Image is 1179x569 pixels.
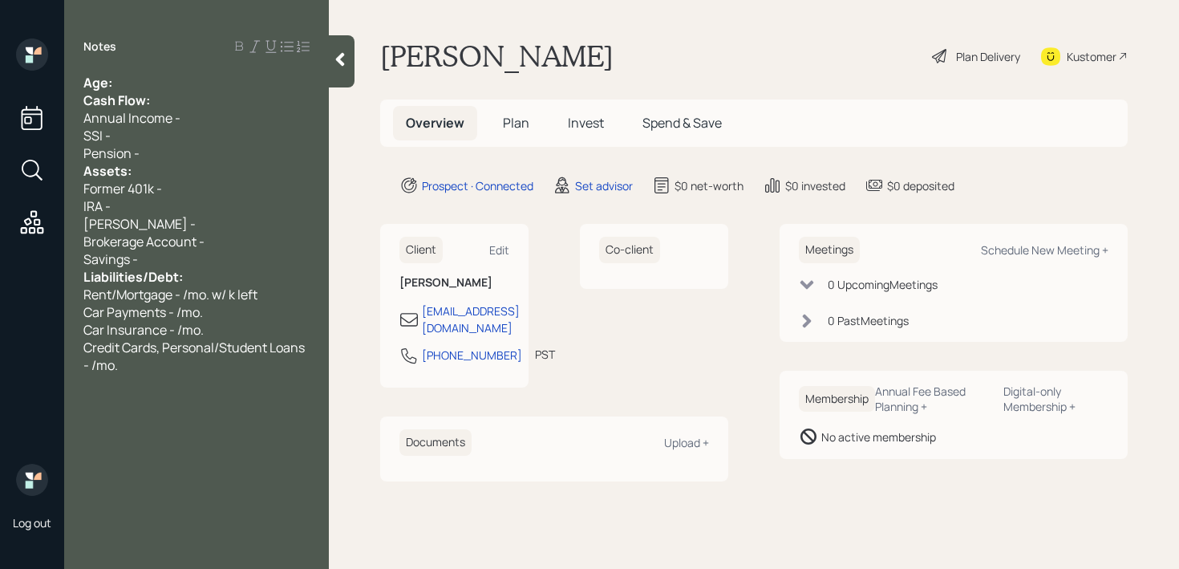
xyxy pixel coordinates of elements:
[83,286,257,303] span: Rent/Mortgage - /mo. w/ k left
[828,312,909,329] div: 0 Past Meeting s
[887,177,954,194] div: $0 deposited
[422,347,522,364] div: [PHONE_NUMBER]
[875,384,991,414] div: Annual Fee Based Planning +
[821,429,936,445] div: No active membership
[83,321,204,339] span: Car Insurance - /mo.
[568,114,604,132] span: Invest
[13,515,51,530] div: Log out
[83,303,203,321] span: Car Payments - /mo.
[599,237,660,263] h6: Co-client
[380,39,614,74] h1: [PERSON_NAME]
[675,177,743,194] div: $0 net-worth
[422,177,533,194] div: Prospect · Connected
[83,144,140,162] span: Pension -
[399,429,472,456] h6: Documents
[785,177,845,194] div: $0 invested
[1067,48,1116,65] div: Kustomer
[83,197,111,215] span: IRA -
[83,250,138,268] span: Savings -
[399,237,443,263] h6: Client
[16,464,48,496] img: retirable_logo.png
[422,303,520,336] div: [EMAIL_ADDRESS][DOMAIN_NAME]
[489,242,509,258] div: Edit
[799,237,860,263] h6: Meetings
[399,276,509,290] h6: [PERSON_NAME]
[828,276,938,293] div: 0 Upcoming Meeting s
[575,177,633,194] div: Set advisor
[406,114,464,132] span: Overview
[664,435,709,450] div: Upload +
[83,215,196,233] span: [PERSON_NAME] -
[83,233,205,250] span: Brokerage Account -
[83,74,112,91] span: Age:
[83,109,180,127] span: Annual Income -
[535,346,555,363] div: PST
[83,162,132,180] span: Assets:
[981,242,1108,258] div: Schedule New Meeting +
[83,39,116,55] label: Notes
[799,386,875,413] h6: Membership
[83,180,162,197] span: Former 401k -
[503,114,529,132] span: Plan
[1003,384,1108,414] div: Digital-only Membership +
[83,339,307,374] span: Credit Cards, Personal/Student Loans - /mo.
[83,127,111,144] span: SSI -
[956,48,1020,65] div: Plan Delivery
[83,91,150,109] span: Cash Flow:
[642,114,722,132] span: Spend & Save
[83,268,183,286] span: Liabilities/Debt:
